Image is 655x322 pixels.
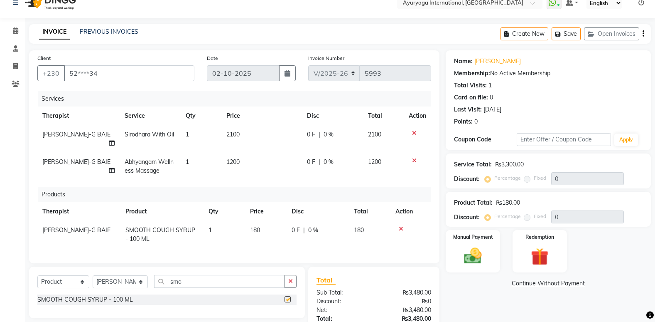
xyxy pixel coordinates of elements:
[552,27,581,40] button: Save
[308,226,318,235] span: 0 %
[517,133,611,146] input: Enter Offer / Coupon Code
[453,233,493,241] label: Manual Payment
[37,295,133,304] div: SMOOTH COUGH SYRUP - 100 ML
[287,202,349,221] th: Disc
[454,117,473,126] div: Points:
[454,93,488,102] div: Card on file:
[454,69,490,78] div: Membership:
[38,187,437,202] div: Products
[474,117,478,126] div: 0
[494,174,521,182] label: Percentage
[39,25,70,40] a: INVOICE
[495,160,524,169] div: ₨3,300.00
[310,297,374,306] div: Discount:
[459,246,487,266] img: _cash.svg
[374,288,437,297] div: ₨3,480.00
[534,213,546,220] label: Fixed
[454,57,473,66] div: Name:
[154,275,285,288] input: Search or Scan
[37,54,51,62] label: Client
[310,306,374,315] div: Net:
[454,198,493,207] div: Product Total:
[324,130,334,139] span: 0 %
[525,246,554,268] img: _gift.svg
[614,134,638,146] button: Apply
[302,107,363,125] th: Disc
[310,288,374,297] div: Sub Total:
[186,131,189,138] span: 1
[38,91,437,107] div: Services
[474,57,521,66] a: [PERSON_NAME]
[42,131,110,138] span: [PERSON_NAME]-G BAIE
[374,297,437,306] div: ₨0
[308,54,344,62] label: Invoice Number
[368,131,381,138] span: 2100
[374,306,437,315] div: ₨3,480.00
[319,158,320,166] span: |
[125,226,195,243] span: SMOOTH COUGH SYRUP - 100 ML
[494,213,521,220] label: Percentage
[490,93,493,102] div: 0
[226,131,240,138] span: 2100
[454,160,492,169] div: Service Total:
[316,276,336,285] span: Total
[307,130,315,139] span: 0 F
[488,81,492,90] div: 1
[120,107,181,125] th: Service
[303,226,305,235] span: |
[525,233,554,241] label: Redemption
[349,202,390,221] th: Total
[447,279,649,288] a: Continue Without Payment
[80,28,138,35] a: PREVIOUS INVOICES
[454,135,517,144] div: Coupon Code
[454,69,643,78] div: No Active Membership
[245,202,287,221] th: Price
[307,158,315,166] span: 0 F
[324,158,334,166] span: 0 %
[363,107,404,125] th: Total
[125,131,174,138] span: Sirodhara With Oil
[292,226,300,235] span: 0 F
[496,198,520,207] div: ₨180.00
[37,107,120,125] th: Therapist
[534,174,546,182] label: Fixed
[125,158,174,174] span: Abhyangam Wellness Massage
[186,158,189,166] span: 1
[390,202,431,221] th: Action
[250,226,260,234] span: 180
[354,226,364,234] span: 180
[404,107,431,125] th: Action
[42,158,110,166] span: [PERSON_NAME]-G BAIE
[221,107,302,125] th: Price
[454,213,480,222] div: Discount:
[584,27,639,40] button: Open Invoices
[204,202,245,221] th: Qty
[42,226,110,234] span: [PERSON_NAME]-G BAIE
[319,130,320,139] span: |
[37,65,65,81] button: +230
[181,107,221,125] th: Qty
[368,158,381,166] span: 1200
[120,202,204,221] th: Product
[500,27,548,40] button: Create New
[454,105,482,114] div: Last Visit:
[454,175,480,183] div: Discount:
[64,65,194,81] input: Search by Name/Mobile/Email/Code
[483,105,501,114] div: [DATE]
[209,226,212,234] span: 1
[226,158,240,166] span: 1200
[207,54,218,62] label: Date
[37,202,120,221] th: Therapist
[454,81,487,90] div: Total Visits:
